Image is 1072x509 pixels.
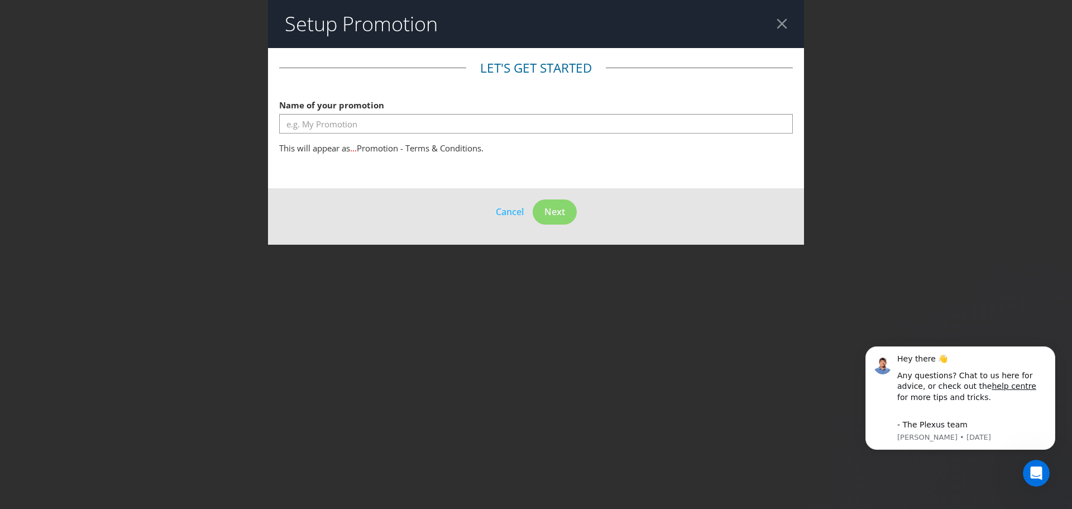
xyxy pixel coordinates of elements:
span: Next [544,206,565,218]
h2: Setup Promotion [285,13,438,35]
legend: Let's get started [466,59,606,77]
iframe: Intercom live chat [1023,460,1050,487]
input: e.g. My Promotion [279,114,793,134]
span: Name of your promotion [279,99,384,111]
button: Cancel [495,204,524,219]
span: This will appear as [279,142,350,154]
button: Next [533,199,577,225]
span: ... [350,142,357,154]
iframe: Intercom notifications message [849,336,1072,456]
span: Cancel [496,206,524,218]
span: Promotion - Terms & Conditions. [357,142,484,154]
